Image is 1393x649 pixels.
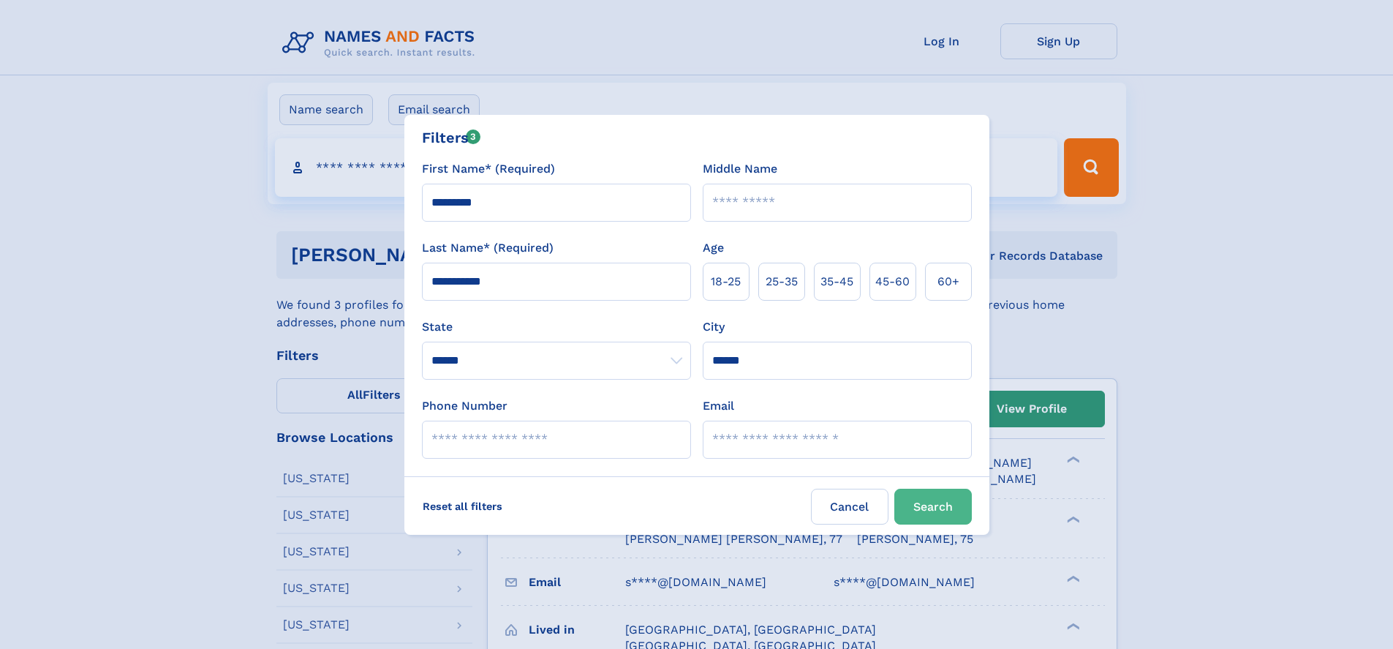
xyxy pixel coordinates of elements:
[875,273,910,290] span: 45‑60
[422,160,555,178] label: First Name* (Required)
[422,397,507,415] label: Phone Number
[894,489,972,525] button: Search
[703,318,725,336] label: City
[820,273,853,290] span: 35‑45
[937,273,959,290] span: 60+
[703,397,734,415] label: Email
[422,127,481,149] div: Filters
[811,489,888,525] label: Cancel
[422,318,691,336] label: State
[711,273,741,290] span: 18‑25
[703,160,777,178] label: Middle Name
[413,489,512,524] label: Reset all filters
[766,273,798,290] span: 25‑35
[422,239,554,257] label: Last Name* (Required)
[703,239,724,257] label: Age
